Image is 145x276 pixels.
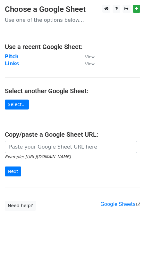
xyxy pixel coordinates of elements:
[5,43,140,51] h4: Use a recent Google Sheet:
[100,201,140,207] a: Google Sheets
[5,100,29,110] a: Select...
[5,154,71,159] small: Example: [URL][DOMAIN_NAME]
[5,87,140,95] h4: Select another Google Sheet:
[5,54,19,60] a: Pitch
[5,166,21,176] input: Next
[85,54,95,59] small: View
[79,61,95,67] a: View
[5,61,19,67] a: Links
[5,141,137,153] input: Paste your Google Sheet URL here
[5,5,140,14] h3: Choose a Google Sheet
[5,201,36,211] a: Need help?
[5,131,140,138] h4: Copy/paste a Google Sheet URL:
[79,54,95,60] a: View
[5,17,140,23] p: Use one of the options below...
[85,61,95,66] small: View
